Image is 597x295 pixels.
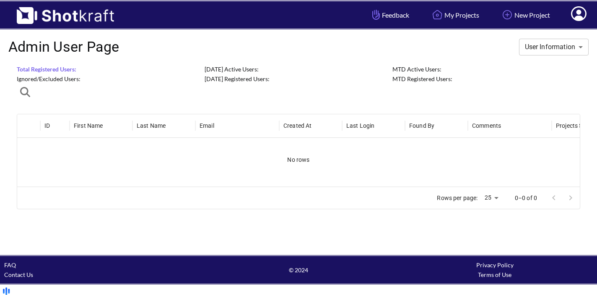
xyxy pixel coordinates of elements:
span: [DATE] Registered Users: [205,75,270,82]
a: My Projects [424,4,485,26]
div: Last Login [346,122,375,129]
div: Projects Started [556,122,591,129]
span: Total Registered Users: [17,66,76,73]
div: User Information [519,39,589,55]
p: Rows per page: [437,194,478,202]
span: © 2024 [200,265,397,275]
span: Ignored/Excluded Users: [17,75,80,82]
span: MTD Registered Users: [392,75,452,82]
div: First Name [74,122,103,129]
a: FAQ [4,261,16,269]
div: Created At [283,122,312,129]
img: Home Icon [430,8,444,22]
span: MTD Active Users: [392,66,441,73]
a: Contact Us [4,271,33,278]
div: 25 [481,192,501,204]
div: Last Name [137,122,166,129]
span: Feedback [370,10,409,20]
h4: Admin User Page [8,38,119,56]
div: Privacy Policy [397,260,593,270]
div: Email [200,122,214,129]
img: Hand Icon [370,8,382,22]
p: 0–0 of 0 [515,194,537,202]
div: No rows [17,138,580,182]
img: Add Icon [500,8,514,22]
span: [DATE] Active Users: [205,66,259,73]
div: Comments [472,122,501,129]
div: Found By [409,122,434,129]
div: Terms of Use [397,270,593,279]
a: New Project [494,4,556,26]
div: ID [44,122,50,129]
